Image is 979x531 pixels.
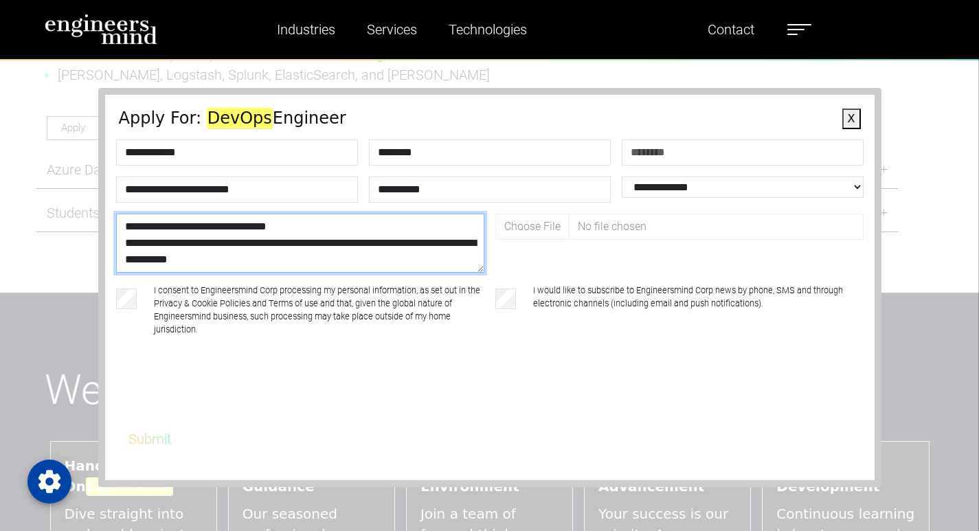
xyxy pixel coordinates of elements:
[361,14,423,45] a: Services
[207,108,273,128] em: DevOps
[533,284,864,337] label: I would like to subscribe to Engineersmind Corp news by phone, SMS and through electronic channel...
[119,371,328,425] iframe: reCAPTCHA
[702,14,760,45] a: Contact
[119,109,861,128] h4: Apply For: Engineer
[443,14,532,45] a: Technologies
[842,109,861,129] button: X
[271,14,341,45] a: Industries
[45,14,158,45] img: logo
[154,284,484,337] label: I consent to Engineersmind Corp processing my personal information, as set out in the Privacy & C...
